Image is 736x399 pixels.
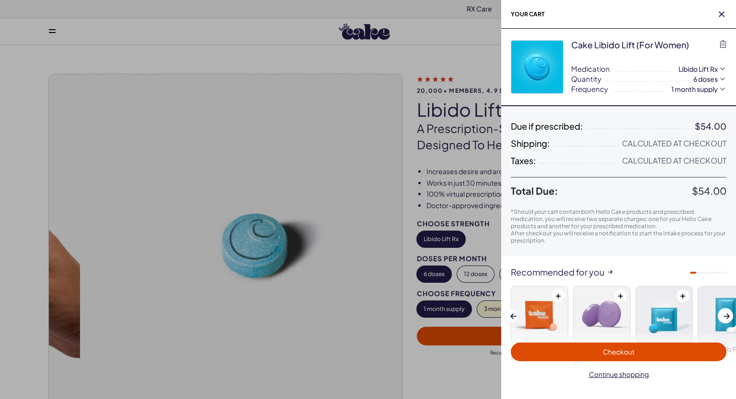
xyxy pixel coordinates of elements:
[511,122,583,131] span: Due if prescribed:
[511,185,692,197] span: Total Due:
[511,365,726,384] button: Continue shopping
[511,230,725,244] span: After checkout you will receive a notification to start the intake process for your prescription.
[511,286,568,361] a: Cake ED MedsCake ED Meds$54
[511,343,726,361] button: Checkout
[692,185,726,197] span: $54.00
[589,370,649,378] span: Continue shopping
[571,39,689,51] div: Cake Libido Lift (for Women)
[511,208,726,230] p: *Should your cart contain both Hello Cake products and prescribed medication, you will receive tw...
[622,139,726,148] div: Calculated at Checkout
[695,122,726,131] div: $54.00
[501,267,736,277] div: Recommended for you
[571,64,610,74] span: Medication
[511,287,568,343] img: Cake ED Meds
[603,347,634,356] span: Checkout
[571,84,608,94] span: Frequency
[511,41,563,93] img: p3ZtQTX4dfw0aP9sqBphP7GDoJYYEv1Qyfw0SU36.webp
[511,139,550,148] span: Shipping:
[573,286,631,367] a: Stamina – Last LongerStamina – Last Longer$54
[571,74,601,84] span: Quantity
[511,156,536,166] span: Taxes:
[635,286,693,361] a: Libido Lift Rx For HerLibido Lift Rx For Her$54
[636,287,692,343] img: Libido Lift Rx For Her
[574,287,630,343] img: Stamina – Last Longer
[622,156,726,166] div: Calculated at Checkout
